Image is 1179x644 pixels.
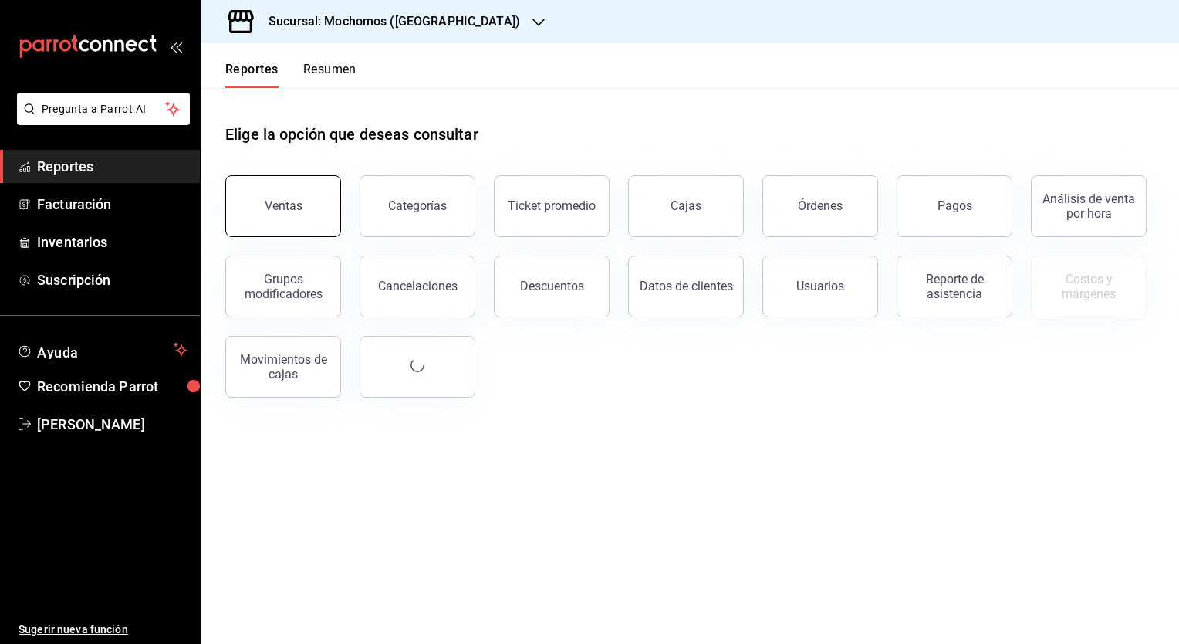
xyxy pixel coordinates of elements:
[671,197,702,215] div: Cajas
[897,175,1012,237] button: Pagos
[798,198,843,213] div: Órdenes
[235,352,331,381] div: Movimientos de cajas
[762,256,878,317] button: Usuarios
[11,112,190,128] a: Pregunta a Parrot AI
[265,198,302,213] div: Ventas
[37,376,187,397] span: Recomienda Parrot
[17,93,190,125] button: Pregunta a Parrot AI
[494,256,610,317] button: Descuentos
[378,279,458,293] div: Cancelaciones
[1041,192,1137,221] div: Análisis de venta por hora
[508,198,596,213] div: Ticket promedio
[170,40,182,53] button: open_drawer_menu
[19,622,187,638] span: Sugerir nueva función
[37,414,187,435] span: [PERSON_NAME]
[494,175,610,237] button: Ticket promedio
[1031,256,1147,317] button: Contrata inventarios para ver este reporte
[37,232,187,253] span: Inventarios
[225,62,279,88] button: Reportes
[360,175,475,237] button: Categorías
[42,101,166,117] span: Pregunta a Parrot AI
[225,123,478,146] h1: Elige la opción que deseas consultar
[225,256,341,317] button: Grupos modificadores
[520,279,584,293] div: Descuentos
[388,198,447,213] div: Categorías
[303,62,356,88] button: Resumen
[235,272,331,301] div: Grupos modificadores
[628,175,744,237] a: Cajas
[1041,272,1137,301] div: Costos y márgenes
[37,194,187,215] span: Facturación
[225,336,341,398] button: Movimientos de cajas
[1031,175,1147,237] button: Análisis de venta por hora
[37,269,187,290] span: Suscripción
[937,198,972,213] div: Pagos
[37,156,187,177] span: Reportes
[796,279,844,293] div: Usuarios
[225,175,341,237] button: Ventas
[628,256,744,317] button: Datos de clientes
[225,62,356,88] div: navigation tabs
[640,279,733,293] div: Datos de clientes
[360,256,475,317] button: Cancelaciones
[762,175,878,237] button: Órdenes
[907,272,1002,301] div: Reporte de asistencia
[37,341,167,359] span: Ayuda
[256,12,520,31] h3: Sucursal: Mochomos ([GEOGRAPHIC_DATA])
[897,256,1012,317] button: Reporte de asistencia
